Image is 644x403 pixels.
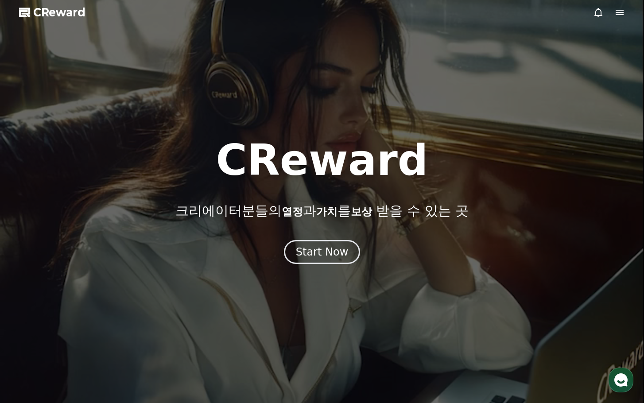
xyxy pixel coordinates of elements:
[175,203,469,219] p: 크리에이터분들의 과 를 받을 수 있는 곳
[284,240,361,264] button: Start Now
[316,205,338,218] span: 가치
[19,5,85,19] a: CReward
[33,5,85,19] span: CReward
[351,205,372,218] span: 보상
[296,245,349,259] div: Start Now
[284,249,361,257] a: Start Now
[216,139,428,182] h1: CReward
[282,205,303,218] span: 열정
